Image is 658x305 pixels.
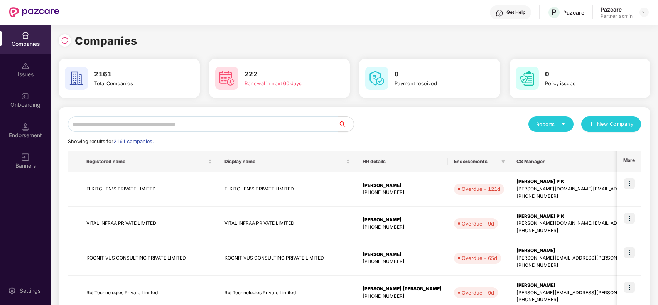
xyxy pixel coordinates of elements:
td: VITAL INFRAA PRIVATE LIMITED [80,207,218,241]
td: EI KITCHEN'S PRIVATE LIMITED [80,172,218,207]
span: filter [499,157,507,166]
img: svg+xml;base64,PHN2ZyBpZD0iSXNzdWVzX2Rpc2FibGVkIiB4bWxucz0iaHR0cDovL3d3dy53My5vcmcvMjAwMC9zdmciIH... [22,62,29,70]
div: Renewal in next 60 days [245,79,328,87]
span: plus [589,121,594,128]
img: icon [624,213,635,224]
span: 2161 companies. [113,138,154,144]
h1: Companies [75,32,137,49]
span: Endorsements [454,158,498,165]
h3: 0 [395,69,478,79]
img: svg+xml;base64,PHN2ZyBpZD0iSGVscC0zMngzMiIgeG1sbnM9Imh0dHA6Ly93d3cudzMub3JnLzIwMDAvc3ZnIiB3aWR0aD... [496,9,503,17]
div: [PHONE_NUMBER] [363,189,442,196]
td: KOGNITIVUS CONSULTING PRIVATE LIMITED [80,241,218,276]
button: plusNew Company [581,116,641,132]
th: HR details [356,151,448,172]
th: Registered name [80,151,218,172]
img: New Pazcare Logo [9,7,59,17]
td: EI KITCHEN'S PRIVATE LIMITED [218,172,356,207]
span: filter [501,159,506,164]
img: svg+xml;base64,PHN2ZyBpZD0iU2V0dGluZy0yMHgyMCIgeG1sbnM9Imh0dHA6Ly93d3cudzMub3JnLzIwMDAvc3ZnIiB3aW... [8,287,16,295]
th: More [617,151,641,172]
span: search [338,121,354,127]
div: Overdue - 9d [462,220,494,227]
div: [PERSON_NAME] [363,182,442,189]
img: svg+xml;base64,PHN2ZyBpZD0iQ29tcGFuaWVzIiB4bWxucz0iaHR0cDovL3d3dy53My5vcmcvMjAwMC9zdmciIHdpZHRoPS... [22,32,29,39]
div: [PERSON_NAME] [363,251,442,258]
div: Payment received [395,79,478,87]
img: svg+xml;base64,PHN2ZyB4bWxucz0iaHR0cDovL3d3dy53My5vcmcvMjAwMC9zdmciIHdpZHRoPSI2MCIgaGVpZ2h0PSI2MC... [516,67,539,90]
div: Pazcare [563,9,584,16]
span: P [552,8,557,17]
div: [PERSON_NAME] [363,216,442,224]
img: svg+xml;base64,PHN2ZyB3aWR0aD0iMjAiIGhlaWdodD0iMjAiIHZpZXdCb3g9IjAgMCAyMCAyMCIgZmlsbD0ibm9uZSIgeG... [22,93,29,100]
img: svg+xml;base64,PHN2ZyBpZD0iUmVsb2FkLTMyeDMyIiB4bWxucz0iaHR0cDovL3d3dy53My5vcmcvMjAwMC9zdmciIHdpZH... [61,37,69,44]
img: svg+xml;base64,PHN2ZyB4bWxucz0iaHR0cDovL3d3dy53My5vcmcvMjAwMC9zdmciIHdpZHRoPSI2MCIgaGVpZ2h0PSI2MC... [65,67,88,90]
img: svg+xml;base64,PHN2ZyB3aWR0aD0iMTQuNSIgaGVpZ2h0PSIxNC41IiB2aWV3Qm94PSIwIDAgMTYgMTYiIGZpbGw9Im5vbm... [22,123,29,131]
span: New Company [597,120,634,128]
div: [PHONE_NUMBER] [363,258,442,265]
h3: 0 [545,69,629,79]
div: Reports [536,120,566,128]
div: Overdue - 9d [462,289,494,297]
img: icon [624,247,635,258]
td: KOGNITIVUS CONSULTING PRIVATE LIMITED [218,241,356,276]
img: svg+xml;base64,PHN2ZyB3aWR0aD0iMTYiIGhlaWdodD0iMTYiIHZpZXdCb3g9IjAgMCAxNiAxNiIgZmlsbD0ibm9uZSIgeG... [22,153,29,161]
th: Display name [218,151,356,172]
div: Overdue - 121d [462,185,500,193]
div: Overdue - 65d [462,254,497,262]
img: svg+xml;base64,PHN2ZyB4bWxucz0iaHR0cDovL3d3dy53My5vcmcvMjAwMC9zdmciIHdpZHRoPSI2MCIgaGVpZ2h0PSI2MC... [215,67,238,90]
span: Showing results for [68,138,154,144]
h3: 2161 [94,69,178,79]
img: svg+xml;base64,PHN2ZyBpZD0iRHJvcGRvd24tMzJ4MzIiIHhtbG5zPSJodHRwOi8vd3d3LnczLm9yZy8yMDAwL3N2ZyIgd2... [641,9,647,15]
div: [PERSON_NAME] [PERSON_NAME] [363,285,442,293]
span: Registered name [86,158,206,165]
img: icon [624,178,635,189]
div: [PHONE_NUMBER] [363,293,442,300]
div: Pazcare [601,6,633,13]
h3: 222 [245,69,328,79]
span: caret-down [561,121,566,126]
img: icon [624,282,635,293]
button: search [338,116,354,132]
div: Get Help [506,9,525,15]
img: svg+xml;base64,PHN2ZyB4bWxucz0iaHR0cDovL3d3dy53My5vcmcvMjAwMC9zdmciIHdpZHRoPSI2MCIgaGVpZ2h0PSI2MC... [365,67,388,90]
div: Policy issued [545,79,629,87]
td: VITAL INFRAA PRIVATE LIMITED [218,207,356,241]
span: Display name [224,158,344,165]
div: [PHONE_NUMBER] [363,224,442,231]
div: Settings [17,287,43,295]
div: Partner_admin [601,13,633,19]
div: Total Companies [94,79,178,87]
